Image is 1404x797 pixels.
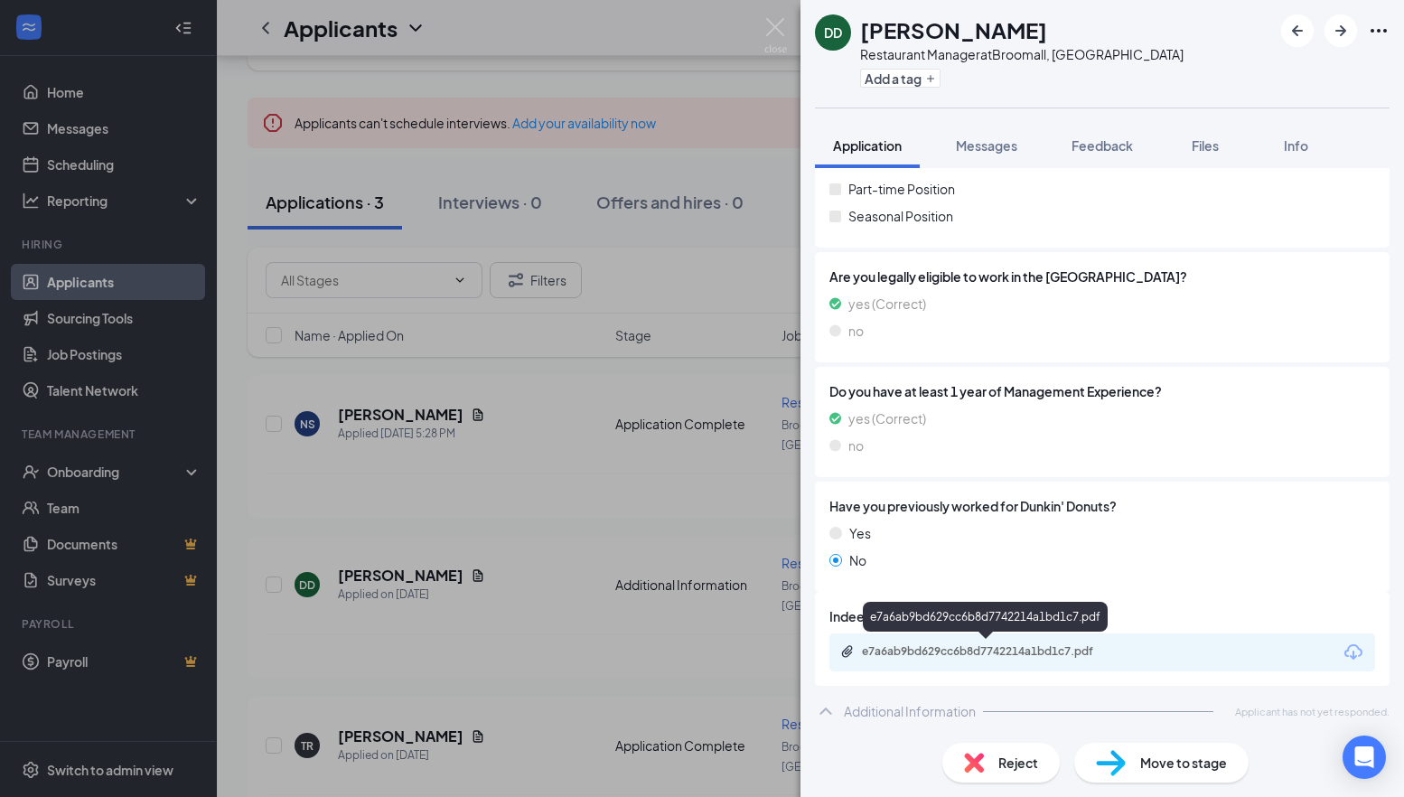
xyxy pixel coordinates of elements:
span: Are you legally eligible to work in the [GEOGRAPHIC_DATA]? [829,267,1375,286]
svg: Plus [925,73,936,84]
span: no [848,321,864,341]
div: Additional Information [844,702,976,720]
button: PlusAdd a tag [860,69,941,88]
span: Part-time Position [848,179,955,199]
span: yes (Correct) [848,294,926,314]
span: no [848,436,864,455]
span: yes (Correct) [848,408,926,428]
div: Restaurant Manager at Broomall, [GEOGRAPHIC_DATA] [860,45,1184,63]
svg: ArrowRight [1330,20,1352,42]
svg: ChevronUp [815,700,837,722]
a: Paperclipe7a6ab9bd629cc6b8d7742214a1bd1c7.pdf [840,644,1133,661]
span: Info [1284,137,1308,154]
button: ArrowLeftNew [1281,14,1314,47]
span: Feedback [1072,137,1133,154]
span: Application [833,137,902,154]
span: No [849,550,866,570]
svg: Ellipses [1368,20,1390,42]
h1: [PERSON_NAME] [860,14,1047,45]
div: Open Intercom Messenger [1343,736,1386,779]
svg: Download [1343,642,1364,663]
button: ArrowRight [1324,14,1357,47]
span: Have you previously worked for Dunkin' Donuts? [829,496,1117,516]
span: Messages [956,137,1017,154]
span: Reject [998,753,1038,773]
span: Move to stage [1140,753,1227,773]
svg: Paperclip [840,644,855,659]
div: DD [824,23,842,42]
div: e7a6ab9bd629cc6b8d7742214a1bd1c7.pdf [862,644,1115,659]
span: Yes [849,523,871,543]
span: Indeed Resume [829,606,924,626]
span: Files [1192,137,1219,154]
span: Do you have at least 1 year of Management Experience? [829,381,1375,401]
span: Seasonal Position [848,206,953,226]
div: e7a6ab9bd629cc6b8d7742214a1bd1c7.pdf [863,602,1108,632]
svg: ArrowLeftNew [1287,20,1308,42]
span: Applicant has not yet responded. [1235,704,1390,719]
